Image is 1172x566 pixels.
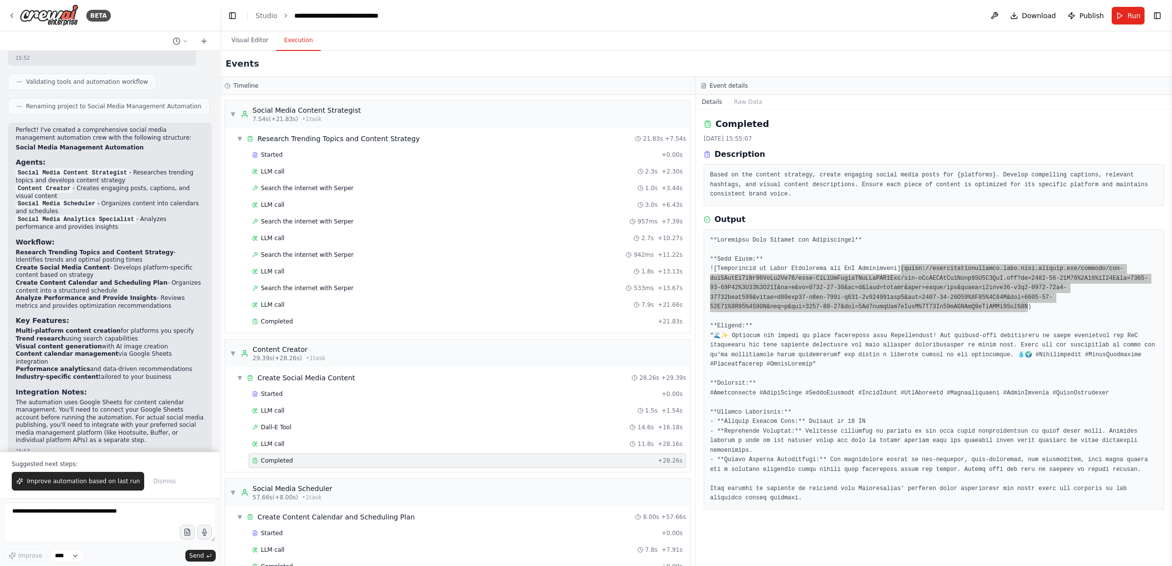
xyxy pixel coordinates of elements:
[16,366,204,373] li: and data-driven recommendations
[16,144,144,151] strong: Social Media Management Automation
[261,529,282,537] span: Started
[230,110,236,118] span: ▼
[714,148,765,160] h3: Description
[26,78,148,86] span: Validating tools and automation workflow
[16,185,204,200] li: - Creates engaging posts, captions, and visual content
[661,513,686,521] span: + 57.66s
[253,115,298,123] span: 7.54s (+21.83s)
[658,457,683,465] span: + 28.26s
[226,9,239,23] button: Hide left sidebar
[306,354,326,362] span: • 1 task
[658,251,683,259] span: + 11.22s
[1006,7,1060,25] button: Download
[261,201,284,209] span: LLM call
[276,30,321,51] button: Execution
[230,349,236,357] span: ▼
[261,234,284,242] span: LLM call
[261,440,284,448] span: LLM call
[226,57,259,71] h2: Events
[189,552,204,560] span: Send
[253,354,302,362] span: 29.39s (+28.26s)
[16,295,204,310] li: - Reviews metrics and provides optimization recommendations
[237,513,243,521] span: ▼
[16,238,54,246] strong: Workflow:
[662,218,683,225] span: + 7.39s
[253,493,298,501] span: 57.66s (+8.00s)
[645,407,658,415] span: 1.5s
[658,284,683,292] span: + 13.67s
[16,158,46,166] strong: Agents:
[261,284,354,292] span: Search the internet with Serper
[16,447,30,455] div: 15:53
[1064,7,1108,25] button: Publish
[180,525,195,540] button: Upload files
[18,552,42,560] span: Improve
[257,134,420,144] div: Research Trending Topics and Content Strategy
[643,513,659,521] span: 8.00s
[16,279,168,286] strong: Create Content Calendar and Scheduling Plan
[696,95,728,109] button: Details
[16,388,87,396] strong: Integration Notes:
[197,525,212,540] button: Click to speak your automation idea
[148,472,180,491] button: Dismiss
[16,350,204,366] li: via Google Sheets integration
[704,135,1164,143] div: [DATE] 15:55:07
[16,169,204,185] li: - Researches trending topics and develops content strategy
[1150,9,1164,23] button: Show right sidebar
[16,264,110,271] strong: Create Social Media Content
[261,151,282,159] span: Started
[233,82,258,90] h3: Timeline
[16,327,204,335] li: for platforms you specify
[153,477,176,485] span: Dismiss
[634,251,654,259] span: 942ms
[261,168,284,175] span: LLM call
[185,550,216,562] button: Send
[658,301,683,309] span: + 21.66s
[16,343,102,350] strong: Visual content generation
[662,201,683,209] span: + 6.43s
[641,301,654,309] span: 7.9s
[1112,7,1145,25] button: Run
[261,251,354,259] span: Search the internet with Serper
[16,350,119,357] strong: Content calendar management
[641,268,654,275] span: 1.8s
[261,390,282,398] span: Started
[16,399,204,445] p: The automation uses Google Sheets for content calendar management. You'll need to connect your Go...
[261,218,354,225] span: Search the internet with Serper
[302,493,322,501] span: • 1 task
[12,472,144,491] button: Improve automation based on last run
[658,423,683,431] span: + 16.18s
[16,215,136,224] code: Social Media Analytics Specialist
[1127,11,1141,21] span: Run
[639,374,660,382] span: 28.26s
[662,151,683,159] span: + 0.00s
[261,301,284,309] span: LLM call
[237,374,243,382] span: ▼
[645,546,658,554] span: 7.8s
[714,214,745,225] h3: Output
[261,423,291,431] span: Dall-E Tool
[634,284,654,292] span: 533ms
[4,549,47,562] button: Improve
[658,268,683,275] span: + 13.13s
[16,343,204,351] li: with AI image creation
[261,318,293,325] span: Completed
[16,373,204,381] li: tailored to your business
[253,345,326,354] div: Content Creator
[662,390,683,398] span: + 0.00s
[16,184,73,193] code: Content Creator
[16,216,204,231] li: - Analyzes performance and provides insights
[641,234,654,242] span: 2.7s
[658,318,683,325] span: + 21.83s
[16,199,97,208] code: Social Media Scheduler
[16,169,129,177] code: Social Media Content Strategist
[224,30,276,51] button: Visual Editor
[643,135,663,143] span: 21.83s
[16,335,65,342] strong: Trend research
[26,102,202,110] span: Renaming project to Social Media Management Automation
[27,477,140,485] span: Improve automation based on last run
[661,374,686,382] span: + 29.39s
[662,407,683,415] span: + 1.54s
[637,440,654,448] span: 11.8s
[16,249,204,264] li: - Identifies trends and optimal posting times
